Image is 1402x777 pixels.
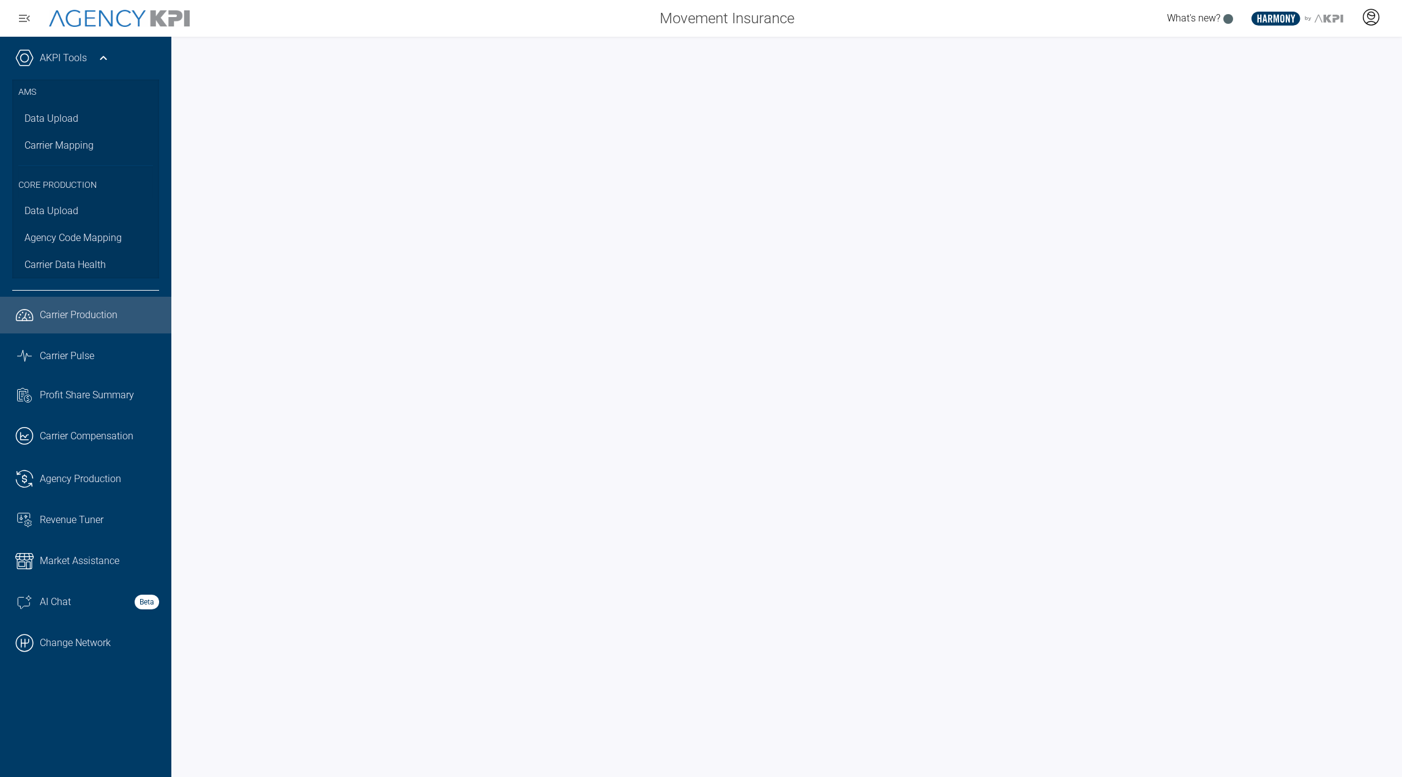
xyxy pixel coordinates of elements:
[18,80,153,105] h3: AMS
[40,513,103,527] span: Revenue Tuner
[12,105,159,132] a: Data Upload
[12,198,159,225] a: Data Upload
[49,10,190,28] img: AgencyKPI
[40,308,117,322] span: Carrier Production
[40,554,119,568] span: Market Assistance
[1167,12,1220,24] span: What's new?
[40,388,134,403] span: Profit Share Summary
[40,51,87,65] a: AKPI Tools
[24,258,106,272] span: Carrier Data Health
[18,165,153,198] h3: Core Production
[12,132,159,159] a: Carrier Mapping
[40,595,71,609] span: AI Chat
[40,349,94,363] span: Carrier Pulse
[660,7,794,29] span: Movement Insurance
[40,429,133,444] span: Carrier Compensation
[12,225,159,251] a: Agency Code Mapping
[40,472,121,486] span: Agency Production
[12,251,159,278] a: Carrier Data Health
[135,595,159,609] strong: Beta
